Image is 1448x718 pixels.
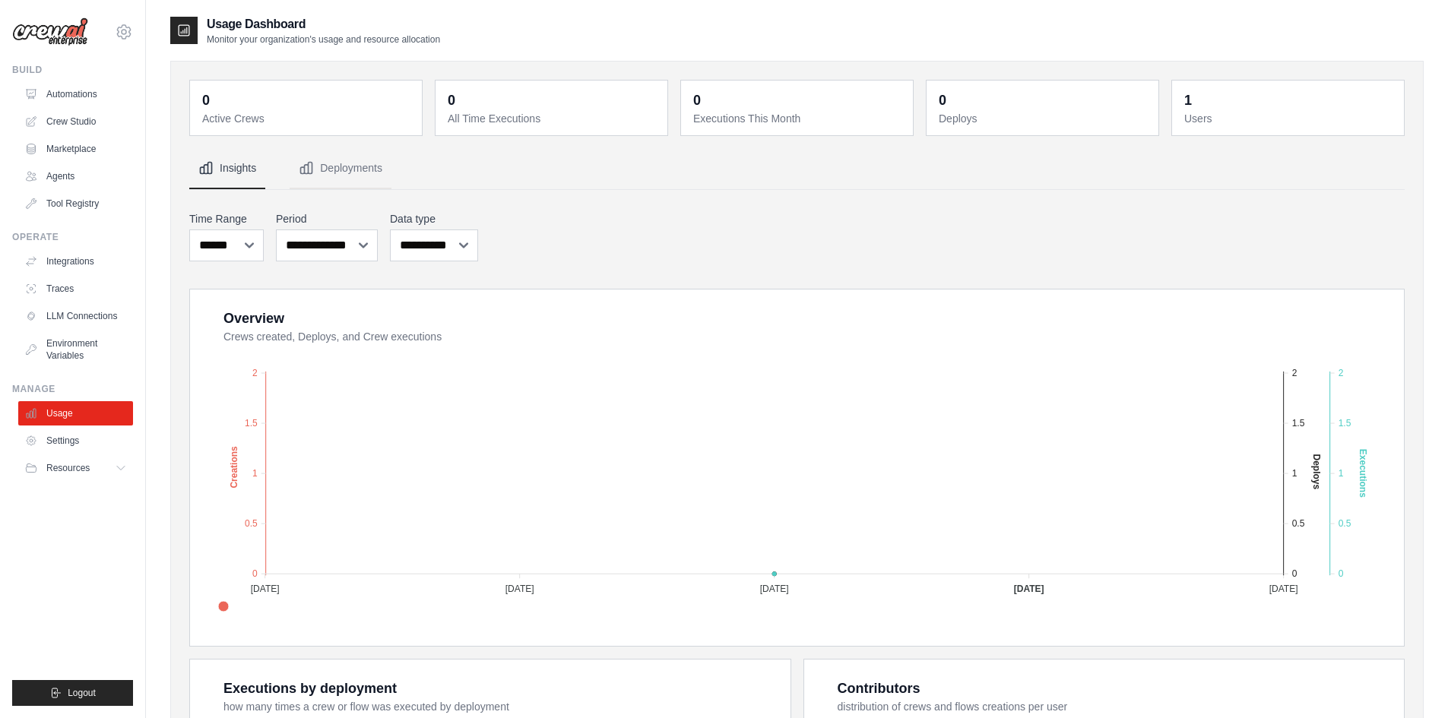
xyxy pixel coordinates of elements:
[1014,584,1044,594] tspan: [DATE]
[68,687,96,699] span: Logout
[18,137,133,161] a: Marketplace
[12,231,133,243] div: Operate
[1339,368,1344,378] tspan: 2
[189,211,264,226] label: Time Range
[1358,449,1368,498] text: Executions
[18,331,133,368] a: Environment Variables
[18,304,133,328] a: LLM Connections
[1339,418,1351,429] tspan: 1.5
[939,90,946,111] div: 0
[390,211,478,226] label: Data type
[1292,368,1297,378] tspan: 2
[1292,468,1297,479] tspan: 1
[18,277,133,301] a: Traces
[252,368,258,378] tspan: 2
[838,699,1386,714] dt: distribution of crews and flows creations per user
[12,383,133,395] div: Manage
[1269,584,1298,594] tspan: [DATE]
[12,64,133,76] div: Build
[18,429,133,453] a: Settings
[252,568,258,579] tspan: 0
[18,82,133,106] a: Automations
[1184,90,1192,111] div: 1
[448,111,658,126] dt: All Time Executions
[18,164,133,188] a: Agents
[251,584,280,594] tspan: [DATE]
[245,418,258,429] tspan: 1.5
[18,249,133,274] a: Integrations
[760,584,789,594] tspan: [DATE]
[12,17,88,46] img: Logo
[1311,454,1322,489] text: Deploys
[202,90,210,111] div: 0
[1292,418,1305,429] tspan: 1.5
[838,678,920,699] div: Contributors
[1339,518,1351,529] tspan: 0.5
[1339,468,1344,479] tspan: 1
[189,148,265,189] button: Insights
[207,33,440,46] p: Monitor your organization's usage and resource allocation
[18,191,133,216] a: Tool Registry
[202,111,413,126] dt: Active Crews
[505,584,534,594] tspan: [DATE]
[207,15,440,33] h2: Usage Dashboard
[1292,568,1297,579] tspan: 0
[252,468,258,479] tspan: 1
[18,456,133,480] button: Resources
[1339,568,1344,579] tspan: 0
[245,518,258,529] tspan: 0.5
[223,678,397,699] div: Executions by deployment
[12,680,133,706] button: Logout
[18,401,133,425] a: Usage
[1292,518,1305,529] tspan: 0.5
[229,446,239,489] text: Creations
[276,211,378,226] label: Period
[1184,111,1395,126] dt: Users
[693,111,904,126] dt: Executions This Month
[189,148,1405,189] nav: Tabs
[223,699,772,714] dt: how many times a crew or flow was executed by deployment
[46,462,90,474] span: Resources
[18,109,133,134] a: Crew Studio
[448,90,455,111] div: 0
[939,111,1149,126] dt: Deploys
[223,308,284,329] div: Overview
[693,90,701,111] div: 0
[290,148,391,189] button: Deployments
[223,329,1386,344] dt: Crews created, Deploys, and Crew executions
